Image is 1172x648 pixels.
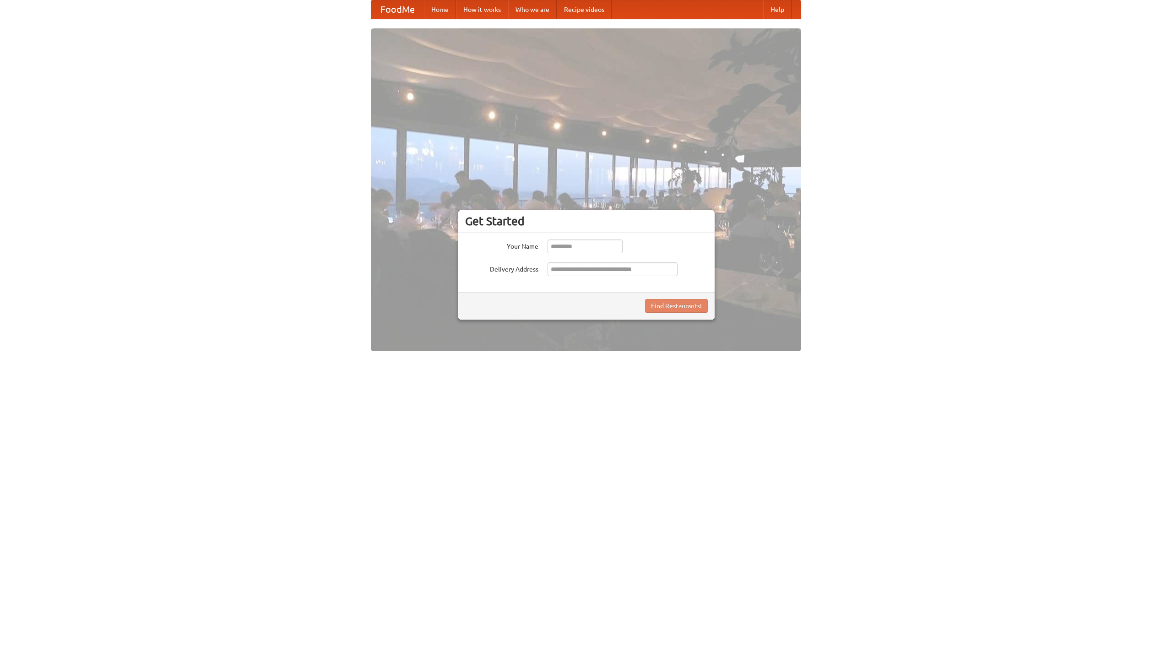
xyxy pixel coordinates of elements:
a: Who we are [508,0,557,19]
label: Your Name [465,240,538,251]
a: FoodMe [371,0,424,19]
a: Home [424,0,456,19]
a: Help [763,0,792,19]
a: Recipe videos [557,0,612,19]
h3: Get Started [465,214,708,228]
label: Delivery Address [465,262,538,274]
a: How it works [456,0,508,19]
button: Find Restaurants! [645,299,708,313]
